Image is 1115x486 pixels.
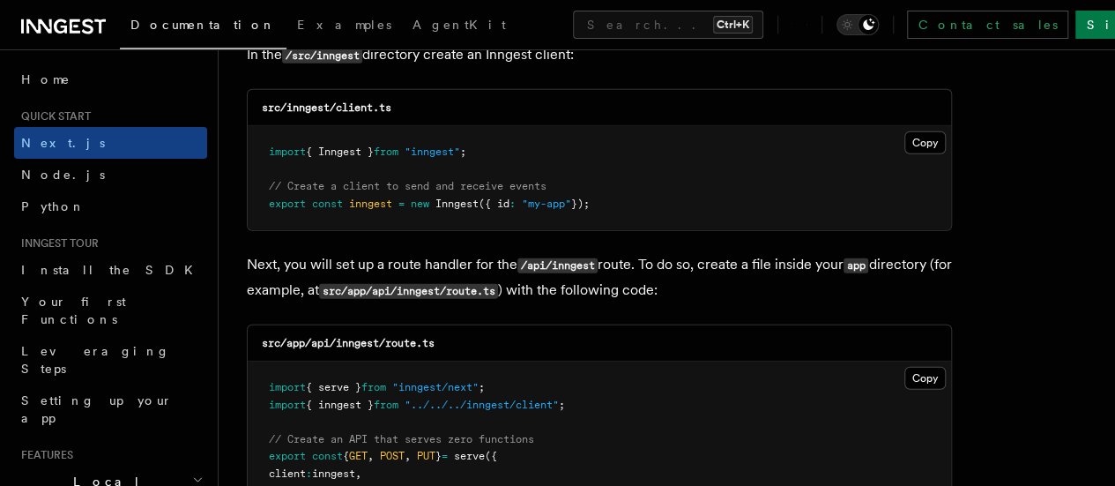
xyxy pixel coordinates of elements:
[573,11,763,39] button: Search...Ctrl+K
[349,198,392,210] span: inngest
[306,381,361,393] span: { serve }
[306,146,374,158] span: { Inngest }
[247,252,952,303] p: Next, you will set up a route handler for the route. To do so, create a file inside your director...
[14,159,207,191] a: Node.js
[413,18,506,32] span: AgentKit
[21,136,105,150] span: Next.js
[349,450,368,462] span: GET
[509,198,516,210] span: :
[130,18,276,32] span: Documentation
[904,367,946,390] button: Copy
[844,258,868,273] code: app
[522,198,571,210] span: "my-app"
[297,18,391,32] span: Examples
[21,344,170,376] span: Leveraging Steps
[405,146,460,158] span: "inngest"
[435,450,442,462] span: }
[392,381,479,393] span: "inngest/next"
[282,49,362,64] code: /src/inngest
[269,399,306,411] span: import
[402,5,517,48] a: AgentKit
[836,14,879,35] button: Toggle dark mode
[269,381,306,393] span: import
[247,42,952,68] p: In the directory create an Inngest client:
[312,198,343,210] span: const
[312,450,343,462] span: const
[14,236,99,250] span: Inngest tour
[262,337,435,349] code: src/app/api/inngest/route.ts
[14,191,207,222] a: Python
[517,258,598,273] code: /api/inngest
[374,146,398,158] span: from
[21,393,173,425] span: Setting up your app
[907,11,1068,39] a: Contact sales
[14,335,207,385] a: Leveraging Steps
[405,450,411,462] span: ,
[479,381,485,393] span: ;
[479,198,509,210] span: ({ id
[306,467,312,480] span: :
[368,450,374,462] span: ,
[14,254,207,286] a: Install the SDK
[571,198,590,210] span: });
[21,71,71,88] span: Home
[319,284,498,299] code: src/app/api/inngest/route.ts
[355,467,361,480] span: ,
[269,198,306,210] span: export
[312,467,355,480] span: inngest
[454,450,485,462] span: serve
[411,198,429,210] span: new
[14,286,207,335] a: Your first Functions
[21,263,204,277] span: Install the SDK
[343,450,349,462] span: {
[442,450,448,462] span: =
[21,295,126,326] span: Your first Functions
[21,168,105,182] span: Node.js
[269,433,534,445] span: // Create an API that serves zero functions
[904,131,946,154] button: Copy
[485,450,497,462] span: ({
[269,180,546,192] span: // Create a client to send and receive events
[405,399,559,411] span: "../../../inngest/client"
[269,146,306,158] span: import
[120,5,286,49] a: Documentation
[269,450,306,462] span: export
[286,5,402,48] a: Examples
[262,101,391,114] code: src/inngest/client.ts
[14,64,207,95] a: Home
[380,450,405,462] span: POST
[361,381,386,393] span: from
[14,448,73,462] span: Features
[14,127,207,159] a: Next.js
[306,399,374,411] span: { inngest }
[21,199,85,213] span: Python
[398,198,405,210] span: =
[559,399,565,411] span: ;
[374,399,398,411] span: from
[417,450,435,462] span: PUT
[460,146,466,158] span: ;
[14,109,91,123] span: Quick start
[14,385,207,434] a: Setting up your app
[713,16,753,34] kbd: Ctrl+K
[435,198,479,210] span: Inngest
[269,467,306,480] span: client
